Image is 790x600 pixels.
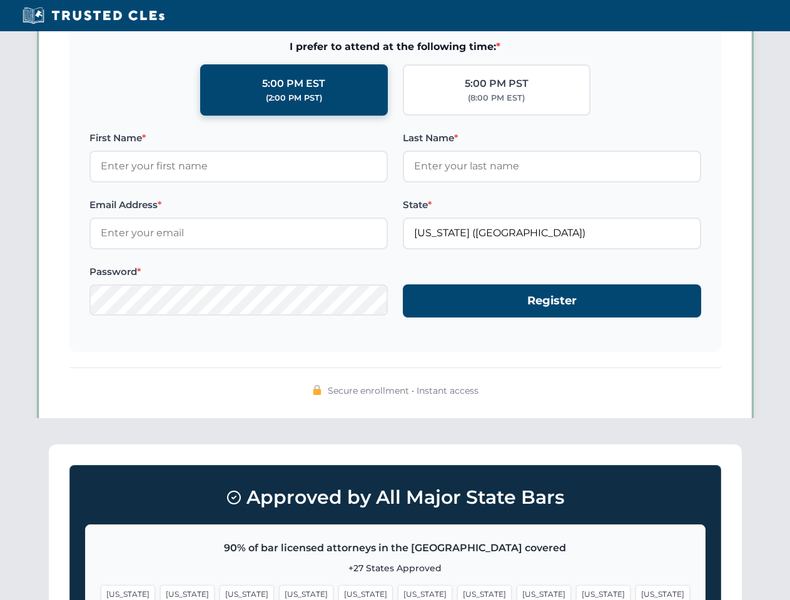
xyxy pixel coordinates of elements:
[403,131,701,146] label: Last Name
[85,481,706,514] h3: Approved by All Major State Bars
[403,151,701,182] input: Enter your last name
[403,197,701,212] label: State
[266,92,322,104] div: (2:00 PM PST)
[89,131,388,146] label: First Name
[89,264,388,279] label: Password
[89,151,388,182] input: Enter your first name
[262,76,325,92] div: 5:00 PM EST
[328,384,479,397] span: Secure enrollment • Instant access
[101,561,690,575] p: +27 States Approved
[403,284,701,317] button: Register
[403,217,701,249] input: Florida (FL)
[89,39,701,55] span: I prefer to attend at the following time:
[468,92,525,104] div: (8:00 PM EST)
[101,540,690,556] p: 90% of bar licensed attorneys in the [GEOGRAPHIC_DATA] covered
[465,76,529,92] div: 5:00 PM PST
[89,217,388,249] input: Enter your email
[19,6,168,25] img: Trusted CLEs
[312,385,322,395] img: 🔒
[89,197,388,212] label: Email Address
